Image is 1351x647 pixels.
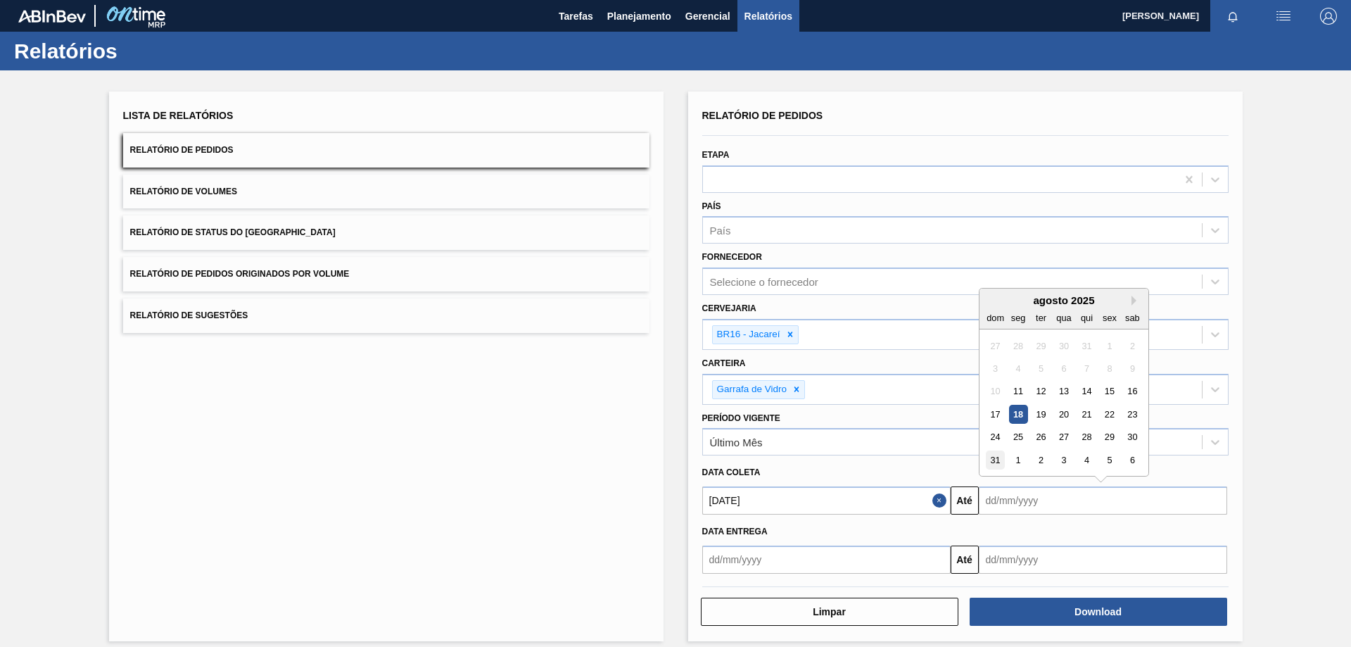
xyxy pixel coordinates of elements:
div: País [710,225,731,237]
div: Choose quinta-feira, 14 de agosto de 2025 [1077,382,1096,401]
button: Até [951,486,979,515]
div: Not available domingo, 10 de agosto de 2025 [986,382,1005,401]
div: agosto 2025 [979,294,1148,306]
span: Relatório de Pedidos [702,110,823,121]
label: Etapa [702,150,730,160]
span: Planejamento [607,8,671,25]
div: seg [1008,308,1027,327]
div: Not available segunda-feira, 4 de agosto de 2025 [1008,359,1027,378]
div: Choose sábado, 6 de setembro de 2025 [1122,451,1141,470]
div: Choose terça-feira, 12 de agosto de 2025 [1031,382,1050,401]
div: Choose quarta-feira, 13 de agosto de 2025 [1054,382,1073,401]
input: dd/mm/yyyy [702,486,951,515]
img: userActions [1275,8,1292,25]
span: Relatório de Status do [GEOGRAPHIC_DATA] [130,227,336,237]
img: TNhmsLtSVTkK8tSr43FrP2fwEKptu5GPRR3wAAAABJRU5ErkJggg== [18,10,86,23]
input: dd/mm/yyyy [702,546,951,574]
div: ter [1031,308,1050,327]
div: Choose domingo, 31 de agosto de 2025 [986,451,1005,470]
div: Choose quinta-feira, 21 de agosto de 2025 [1077,405,1096,424]
div: Choose sábado, 23 de agosto de 2025 [1122,405,1141,424]
div: Choose quarta-feira, 27 de agosto de 2025 [1054,428,1073,447]
div: dom [986,308,1005,327]
div: Not available sábado, 9 de agosto de 2025 [1122,359,1141,378]
label: Carteira [702,358,746,368]
h1: Relatórios [14,43,264,59]
div: BR16 - Jacareí [713,326,782,344]
div: qui [1077,308,1096,327]
div: Choose segunda-feira, 25 de agosto de 2025 [1008,428,1027,447]
div: Not available quarta-feira, 30 de julho de 2025 [1054,337,1073,356]
div: Último Mês [710,436,763,448]
div: Choose segunda-feira, 11 de agosto de 2025 [1008,382,1027,401]
div: Not available quarta-feira, 6 de agosto de 2025 [1054,359,1073,378]
button: Relatório de Pedidos Originados por Volume [123,257,649,291]
span: Lista de Relatórios [123,110,234,121]
div: Choose segunda-feira, 1 de setembro de 2025 [1008,451,1027,470]
div: Not available quinta-feira, 31 de julho de 2025 [1077,337,1096,356]
div: Choose domingo, 17 de agosto de 2025 [986,405,1005,424]
button: Relatório de Sugestões [123,299,649,333]
div: Not available segunda-feira, 28 de julho de 2025 [1008,337,1027,356]
img: Logout [1320,8,1337,25]
input: dd/mm/yyyy [979,486,1227,515]
div: Choose sexta-feira, 29 de agosto de 2025 [1100,428,1119,447]
button: Relatório de Pedidos [123,133,649,168]
button: Até [951,546,979,574]
label: Fornecedor [702,252,762,262]
label: País [702,201,721,211]
span: Tarefas [559,8,593,25]
div: Not available terça-feira, 5 de agosto de 2025 [1031,359,1050,378]
button: Close [932,486,951,515]
span: Relatório de Pedidos [130,145,234,155]
label: Cervejaria [702,303,756,313]
div: sex [1100,308,1119,327]
button: Download [970,598,1227,626]
div: Choose terça-feira, 2 de setembro de 2025 [1031,451,1050,470]
div: Choose sábado, 16 de agosto de 2025 [1122,382,1141,401]
div: Garrafa de Vidro [713,381,789,398]
div: Selecione o fornecedor [710,276,818,288]
div: Not available terça-feira, 29 de julho de 2025 [1031,337,1050,356]
span: Relatório de Sugestões [130,310,248,320]
div: Not available domingo, 27 de julho de 2025 [986,337,1005,356]
div: Not available sexta-feira, 8 de agosto de 2025 [1100,359,1119,378]
div: Choose quarta-feira, 3 de setembro de 2025 [1054,451,1073,470]
div: qua [1054,308,1073,327]
div: Choose quinta-feira, 4 de setembro de 2025 [1077,451,1096,470]
span: Data entrega [702,527,768,536]
button: Relatório de Volumes [123,175,649,209]
span: Data coleta [702,467,761,477]
span: Relatório de Pedidos Originados por Volume [130,269,350,279]
span: Relatórios [744,8,792,25]
div: Choose terça-feira, 26 de agosto de 2025 [1031,428,1050,447]
div: Choose quarta-feira, 20 de agosto de 2025 [1054,405,1073,424]
button: Limpar [701,598,958,626]
label: Período Vigente [702,413,780,423]
div: Choose sexta-feira, 15 de agosto de 2025 [1100,382,1119,401]
span: Relatório de Volumes [130,187,237,196]
div: Choose segunda-feira, 18 de agosto de 2025 [1008,405,1027,424]
div: Choose terça-feira, 19 de agosto de 2025 [1031,405,1050,424]
div: Not available quinta-feira, 7 de agosto de 2025 [1077,359,1096,378]
div: Choose quinta-feira, 28 de agosto de 2025 [1077,428,1096,447]
input: dd/mm/yyyy [979,546,1227,574]
button: Next Month [1131,296,1141,306]
div: Not available domingo, 3 de agosto de 2025 [986,359,1005,378]
div: Choose sábado, 30 de agosto de 2025 [1122,428,1141,447]
div: Choose sexta-feira, 22 de agosto de 2025 [1100,405,1119,424]
button: Relatório de Status do [GEOGRAPHIC_DATA] [123,215,649,250]
span: Gerencial [685,8,730,25]
div: Not available sábado, 2 de agosto de 2025 [1122,337,1141,356]
div: sab [1122,308,1141,327]
button: Notificações [1210,6,1255,26]
div: Choose sexta-feira, 5 de setembro de 2025 [1100,451,1119,470]
div: Not available sexta-feira, 1 de agosto de 2025 [1100,337,1119,356]
div: Choose domingo, 24 de agosto de 2025 [986,428,1005,447]
div: month 2025-08 [984,334,1143,472]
